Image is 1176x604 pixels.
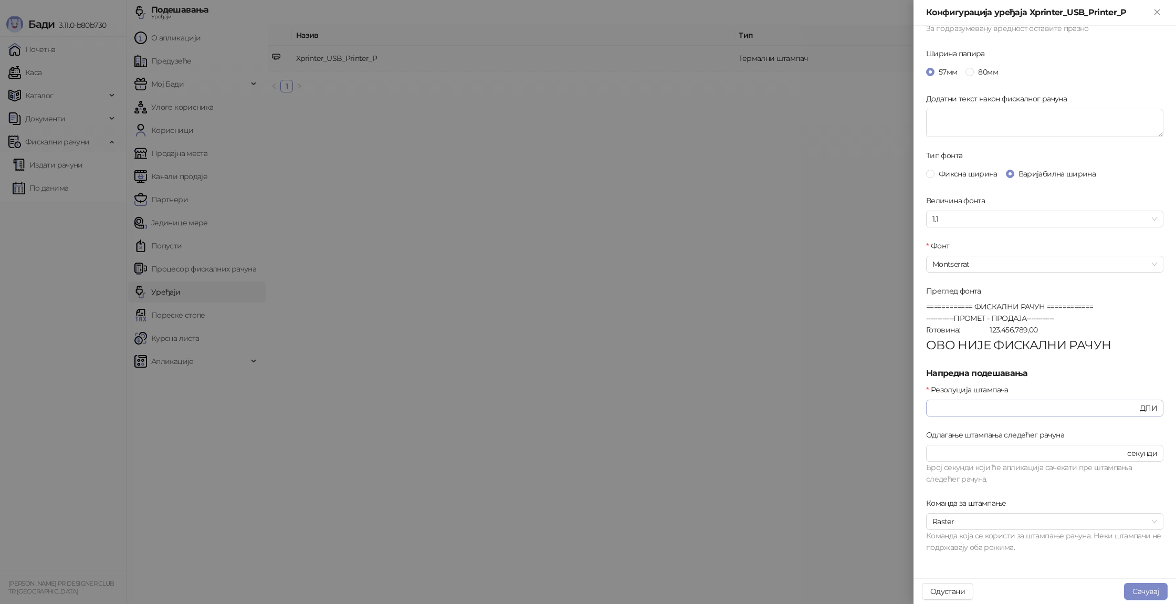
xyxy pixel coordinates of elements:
[926,195,991,206] label: Величина фонта
[1124,583,1168,600] button: Сачувај
[932,447,1125,459] input: Одлагање штампања следећег рачуна
[922,583,973,600] button: Одустани
[926,497,1013,509] label: Команда за штампање
[932,256,1157,272] span: Montserrat
[926,462,1163,485] div: Број секунди који ће апликација сачекати пре штампања следећег рачуна.
[926,240,956,252] label: Фонт
[934,66,961,78] span: 57мм
[926,285,988,297] label: Преглед фонта
[1140,402,1157,414] span: ДПИ
[974,66,1002,78] span: 80мм
[926,338,1111,352] span: ОВО НИЈЕ ФИСКАЛНИ РАЧУН
[932,211,1157,227] span: 1.1
[926,384,1015,395] label: Резолуција штампача
[926,429,1070,441] label: Одлагање штампања следећег рачуна
[1151,6,1163,19] button: Close
[926,23,1163,35] div: За подразумевану вредност оставите празно
[926,93,1073,105] label: Додатни текст након фискалног рачуна
[1014,168,1100,180] span: Варијабилна ширина
[926,302,1111,351] span: ============ ФИСКАЛНИ РАЧУН ============ ------------ПРОМЕТ - ПРОДАЈА------------ Готовина: 123.4...
[926,109,1163,137] textarea: Додатни текст након фискалног рачуна
[926,150,969,161] label: Тип фонта
[926,367,1163,380] h5: Напредна подешавања
[926,6,1151,19] div: Конфигурација уређаја Xprinter_USB_Printer_P
[926,530,1163,553] div: Команда која се користи за штампање рачуна. Неки штампачи не подржавају оба режима.
[1127,447,1157,459] span: секунди
[934,168,1002,180] span: Фиксна ширина
[926,48,991,59] label: Ширина папира
[932,514,1157,529] span: Raster
[932,402,1138,414] input: Резолуција штампача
